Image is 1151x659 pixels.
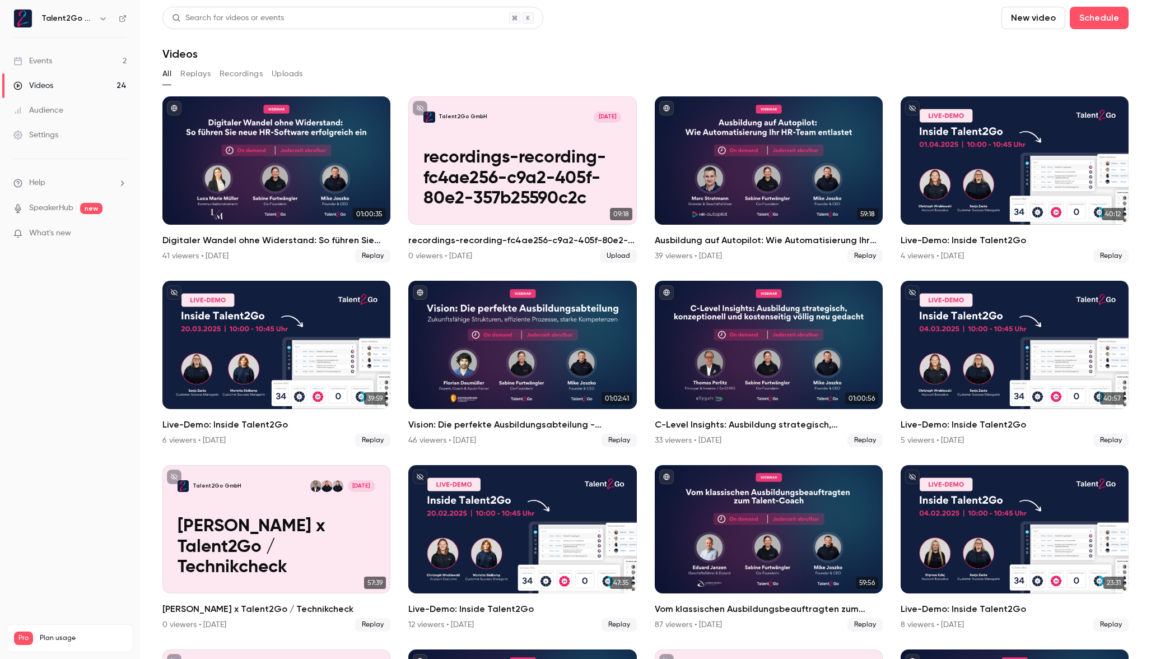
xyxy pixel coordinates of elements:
[1102,208,1124,220] span: 40:12
[655,602,883,616] h2: Vom klassischen Ausbildungsbeauftragten zum Talent-Coach 🤔💡
[408,602,636,616] h2: Live-Demo: Inside Talent2Go
[408,250,472,262] div: 0 viewers • [DATE]
[29,202,73,214] a: SpeakerHub
[408,234,636,247] h2: recordings-recording-fc4ae256-c9a2-405f-80e2-357b25590c2c
[162,465,390,632] li: Thomas x Talent2Go / Technikcheck
[178,480,189,491] img: Thomas x Talent2Go / Technikcheck
[655,465,883,632] li: Vom klassischen Ausbildungsbeauftragten zum Talent-Coach 🤔💡
[857,208,878,220] span: 59:18
[408,96,636,263] a: recordings-recording-fc4ae256-c9a2-405f-80e2-357b25590c2cTalent2Go GmbH[DATE]recordings-recording...
[348,480,375,491] span: [DATE]
[162,602,390,616] h2: [PERSON_NAME] x Talent2Go / Technikcheck
[408,435,476,446] div: 46 viewers • [DATE]
[1093,618,1129,632] span: Replay
[655,96,883,263] li: Ausbildung auf Autopilot: Wie Automatisierung Ihr HR-Team entlastet ⚙️
[162,435,226,446] div: 6 viewers • [DATE]
[408,465,636,632] li: Live-Demo: Inside Talent2Go
[655,234,883,247] h2: Ausbildung auf Autopilot: Wie Automatisierung Ihr HR-Team entlastet ⚙️
[1093,249,1129,263] span: Replay
[353,208,386,220] span: 01:00:35
[40,634,126,643] span: Plan usage
[655,281,883,447] a: 01:00:56C-Level Insights: Ausbildung strategisch, konzeptionell und kostenseitig völlig neu gedac...
[439,113,487,121] p: Talent2Go GmbH
[162,281,390,447] a: 39:59Live-Demo: Inside Talent2Go6 viewers • [DATE]Replay
[193,482,241,490] p: Talent2Go GmbH
[901,418,1129,431] h2: Live-Demo: Inside Talent2Go
[14,632,33,645] span: Pro
[408,465,636,632] a: 47:35Live-Demo: Inside Talent2Go12 viewers • [DATE]Replay
[901,281,1129,447] a: 40:57Live-Demo: Inside Talent2Go5 viewers • [DATE]Replay
[167,470,181,484] button: unpublished
[332,480,343,491] img: Mike Joszko
[856,577,878,589] span: 59:56
[1001,7,1065,29] button: New video
[655,418,883,431] h2: C-Level Insights: Ausbildung strategisch, konzeptionell und kostenseitig völlig neu gedacht 💡📊
[162,234,390,247] h2: Digitaler Wandel ohne Widerstand: So führen Sie neue HR-Software erfolgreich ein
[423,112,435,123] img: recordings-recording-fc4ae256-c9a2-405f-80e2-357b25590c2c
[901,234,1129,247] h2: Live-Demo: Inside Talent2Go
[355,249,390,263] span: Replay
[610,208,632,220] span: 09:18
[408,418,636,431] h2: Vision: Die perfekte Ausbildungsabteilung - Zukunftsfähige Strukturen, effiziente Prozesse, stark...
[162,619,226,630] div: 0 viewers • [DATE]
[162,250,229,262] div: 41 viewers • [DATE]
[13,55,52,67] div: Events
[655,250,722,262] div: 39 viewers • [DATE]
[655,619,722,630] div: 87 viewers • [DATE]
[594,112,621,123] span: [DATE]
[180,65,211,83] button: Replays
[408,281,636,447] a: 01:02:41Vision: Die perfekte Ausbildungsabteilung - Zukunftsfähige Strukturen, effiziente Prozess...
[610,577,632,589] span: 47:35
[167,101,181,115] button: published
[408,96,636,263] li: recordings-recording-fc4ae256-c9a2-405f-80e2-357b25590c2c
[162,96,390,263] li: Digitaler Wandel ohne Widerstand: So führen Sie neue HR-Software erfolgreich ein
[162,418,390,431] h2: Live-Demo: Inside Talent2Go
[167,285,181,300] button: unpublished
[655,281,883,447] li: C-Level Insights: Ausbildung strategisch, konzeptionell und kostenseitig völlig neu gedacht 💡📊
[602,392,632,405] span: 01:02:41
[659,285,674,300] button: published
[901,96,1129,263] a: 40:12Live-Demo: Inside Talent2Go4 viewers • [DATE]Replay
[901,465,1129,632] a: 23:31Live-Demo: Inside Talent2Go8 viewers • [DATE]Replay
[13,105,63,116] div: Audience
[364,392,386,405] span: 39:59
[413,101,427,115] button: unpublished
[29,177,45,189] span: Help
[905,285,920,300] button: unpublished
[80,203,102,214] span: new
[847,618,883,632] span: Replay
[408,619,474,630] div: 12 viewers • [DATE]
[355,618,390,632] span: Replay
[1070,7,1129,29] button: Schedule
[847,434,883,447] span: Replay
[413,470,427,484] button: unpublished
[901,619,964,630] div: 8 viewers • [DATE]
[1103,577,1124,589] span: 23:31
[13,177,127,189] li: help-dropdown-opener
[162,65,171,83] button: All
[321,480,332,491] img: Sabine Furtwängler
[13,80,53,91] div: Videos
[355,434,390,447] span: Replay
[901,435,964,446] div: 5 viewers • [DATE]
[14,10,32,27] img: Talent2Go GmbH
[172,12,284,24] div: Search for videos or events
[901,250,964,262] div: 4 viewers • [DATE]
[901,96,1129,263] li: Live-Demo: Inside Talent2Go
[655,465,883,632] a: 59:56Vom klassischen Ausbildungsbeauftragten zum Talent-Coach 🤔💡87 viewers • [DATE]Replay
[310,480,321,491] img: Thomas Perlitz
[845,392,878,405] span: 01:00:56
[602,618,637,632] span: Replay
[1100,392,1124,405] span: 40:57
[655,435,721,446] div: 33 viewers • [DATE]
[408,281,636,447] li: Vision: Die perfekte Ausbildungsabteilung - Zukunftsfähige Strukturen, effiziente Prozesse, stark...
[901,465,1129,632] li: Live-Demo: Inside Talent2Go
[847,249,883,263] span: Replay
[423,148,621,210] p: recordings-recording-fc4ae256-c9a2-405f-80e2-357b25590c2c
[162,281,390,447] li: Live-Demo: Inside Talent2Go
[905,101,920,115] button: unpublished
[41,13,94,24] h6: Talent2Go GmbH
[364,577,386,589] span: 57:39
[600,249,637,263] span: Upload
[162,47,198,61] h1: Videos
